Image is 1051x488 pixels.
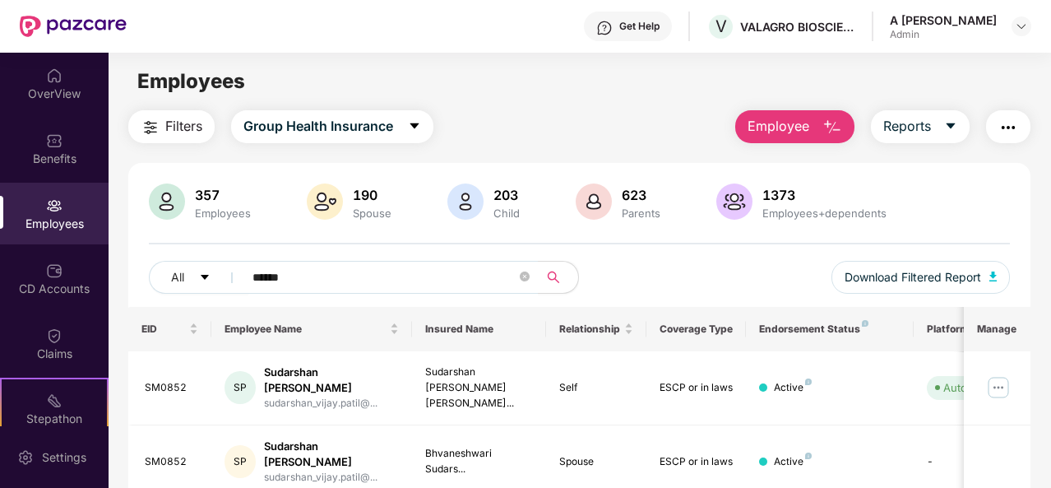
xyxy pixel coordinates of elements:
div: Admin [890,28,997,41]
div: sudarshan_vijay.patil@... [264,396,399,411]
div: ESCP or in laws [660,454,734,470]
span: EID [141,323,187,336]
div: Auto Verified [943,379,1009,396]
span: Employee [748,116,809,137]
span: Reports [883,116,931,137]
img: svg+xml;base64,PHN2ZyBpZD0iQmVuZWZpdHMiIHhtbG5zPSJodHRwOi8vd3d3LnczLm9yZy8yMDAwL3N2ZyIgd2lkdGg9Ij... [46,132,63,149]
div: SP [225,445,255,478]
img: svg+xml;base64,PHN2ZyB4bWxucz0iaHR0cDovL3d3dy53My5vcmcvMjAwMC9zdmciIHhtbG5zOnhsaW5rPSJodHRwOi8vd3... [149,184,185,220]
div: SP [225,371,255,404]
img: svg+xml;base64,PHN2ZyB4bWxucz0iaHR0cDovL3d3dy53My5vcmcvMjAwMC9zdmciIHdpZHRoPSI4IiBoZWlnaHQ9IjgiIH... [805,379,812,385]
button: search [538,261,579,294]
div: Sudarshan [PERSON_NAME] [264,365,399,396]
button: Reportscaret-down [871,110,970,143]
img: svg+xml;base64,PHN2ZyBpZD0iRW1wbG95ZWVzIiB4bWxucz0iaHR0cDovL3d3dy53My5vcmcvMjAwMC9zdmciIHdpZHRoPS... [46,198,63,214]
button: Employee [735,110,854,143]
span: Relationship [559,323,621,336]
div: 357 [192,187,254,203]
img: svg+xml;base64,PHN2ZyBpZD0iRHJvcGRvd24tMzJ4MzIiIHhtbG5zPSJodHRwOi8vd3d3LnczLm9yZy8yMDAwL3N2ZyIgd2... [1015,20,1028,33]
img: svg+xml;base64,PHN2ZyB4bWxucz0iaHR0cDovL3d3dy53My5vcmcvMjAwMC9zdmciIHhtbG5zOnhsaW5rPSJodHRwOi8vd3... [576,184,612,220]
div: Spouse [350,207,395,220]
img: New Pazcare Logo [20,16,127,37]
img: svg+xml;base64,PHN2ZyBpZD0iSG9tZSIgeG1sbnM9Imh0dHA6Ly93d3cudzMub3JnLzIwMDAvc3ZnIiB3aWR0aD0iMjAiIG... [46,67,63,84]
div: Child [490,207,523,220]
div: VALAGRO BIOSCIENCES [740,19,855,35]
img: svg+xml;base64,PHN2ZyBpZD0iSGVscC0zMngzMiIgeG1sbnM9Imh0dHA6Ly93d3cudzMub3JnLzIwMDAvc3ZnIiB3aWR0aD... [596,20,613,36]
div: Employees [192,207,254,220]
span: V [715,16,727,36]
div: A [PERSON_NAME] [890,12,997,28]
div: Sudarshan [PERSON_NAME] [PERSON_NAME]... [425,365,533,411]
div: Self [559,380,633,396]
span: caret-down [944,119,957,134]
button: Allcaret-down [149,261,249,294]
div: 203 [490,187,523,203]
div: Spouse [559,454,633,470]
div: sudarshan_vijay.patil@... [264,470,399,486]
th: Employee Name [211,307,412,351]
span: close-circle [520,270,530,286]
div: Platform Status [927,323,1017,336]
img: svg+xml;base64,PHN2ZyBpZD0iQ2xhaW0iIHhtbG5zPSJodHRwOi8vd3d3LnczLm9yZy8yMDAwL3N2ZyIgd2lkdGg9IjIwIi... [46,328,63,344]
th: Manage [964,307,1030,351]
img: svg+xml;base64,PHN2ZyBpZD0iQ0RfQWNjb3VudHMiIGRhdGEtbmFtZT0iQ0QgQWNjb3VudHMiIHhtbG5zPSJodHRwOi8vd3... [46,263,63,279]
span: Group Health Insurance [243,116,393,137]
span: Filters [165,116,202,137]
div: SM0852 [145,380,199,396]
img: svg+xml;base64,PHN2ZyB4bWxucz0iaHR0cDovL3d3dy53My5vcmcvMjAwMC9zdmciIHdpZHRoPSIyNCIgaGVpZ2h0PSIyNC... [998,118,1018,137]
button: Download Filtered Report [831,261,1011,294]
div: Stepathon [2,411,107,427]
img: manageButton [985,374,1012,401]
span: Employees [137,69,245,93]
button: Filters [128,110,215,143]
div: Bhvaneshwari Sudars... [425,446,533,477]
div: 623 [618,187,664,203]
img: svg+xml;base64,PHN2ZyB4bWxucz0iaHR0cDovL3d3dy53My5vcmcvMjAwMC9zdmciIHhtbG5zOnhsaW5rPSJodHRwOi8vd3... [307,184,343,220]
div: Get Help [619,20,660,33]
img: svg+xml;base64,PHN2ZyB4bWxucz0iaHR0cDovL3d3dy53My5vcmcvMjAwMC9zdmciIHdpZHRoPSI4IiBoZWlnaHQ9IjgiIH... [805,453,812,459]
th: Insured Name [412,307,546,351]
span: Download Filtered Report [845,268,981,286]
img: svg+xml;base64,PHN2ZyB4bWxucz0iaHR0cDovL3d3dy53My5vcmcvMjAwMC9zdmciIHdpZHRoPSIyMSIgaGVpZ2h0PSIyMC... [46,393,63,409]
img: svg+xml;base64,PHN2ZyBpZD0iU2V0dGluZy0yMHgyMCIgeG1sbnM9Imh0dHA6Ly93d3cudzMub3JnLzIwMDAvc3ZnIiB3aW... [17,449,34,466]
img: svg+xml;base64,PHN2ZyB4bWxucz0iaHR0cDovL3d3dy53My5vcmcvMjAwMC9zdmciIHhtbG5zOnhsaW5rPSJodHRwOi8vd3... [822,118,842,137]
div: Sudarshan [PERSON_NAME] [264,439,399,470]
div: Active [774,380,812,396]
div: Employees+dependents [759,207,890,220]
img: svg+xml;base64,PHN2ZyB4bWxucz0iaHR0cDovL3d3dy53My5vcmcvMjAwMC9zdmciIHhtbG5zOnhsaW5rPSJodHRwOi8vd3... [447,184,484,220]
div: ESCP or in laws [660,380,734,396]
span: search [538,271,570,284]
span: All [171,268,184,286]
button: Group Health Insurancecaret-down [231,110,433,143]
th: Relationship [546,307,646,351]
span: caret-down [199,272,211,285]
div: 190 [350,187,395,203]
th: Coverage Type [646,307,747,351]
div: 1373 [759,187,890,203]
img: svg+xml;base64,PHN2ZyB4bWxucz0iaHR0cDovL3d3dy53My5vcmcvMjAwMC9zdmciIHhtbG5zOnhsaW5rPSJodHRwOi8vd3... [989,272,998,281]
img: svg+xml;base64,PHN2ZyB4bWxucz0iaHR0cDovL3d3dy53My5vcmcvMjAwMC9zdmciIHhtbG5zOnhsaW5rPSJodHRwOi8vd3... [716,184,752,220]
img: svg+xml;base64,PHN2ZyB4bWxucz0iaHR0cDovL3d3dy53My5vcmcvMjAwMC9zdmciIHdpZHRoPSI4IiBoZWlnaHQ9IjgiIH... [862,320,868,327]
span: Employee Name [225,323,387,336]
div: Parents [618,207,664,220]
img: svg+xml;base64,PHN2ZyB4bWxucz0iaHR0cDovL3d3dy53My5vcmcvMjAwMC9zdmciIHdpZHRoPSIyNCIgaGVpZ2h0PSIyNC... [141,118,160,137]
div: Endorsement Status [759,323,900,336]
div: Active [774,454,812,470]
th: EID [128,307,212,351]
span: caret-down [408,119,421,134]
span: close-circle [520,272,530,281]
div: Settings [37,449,91,466]
div: SM0852 [145,454,199,470]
